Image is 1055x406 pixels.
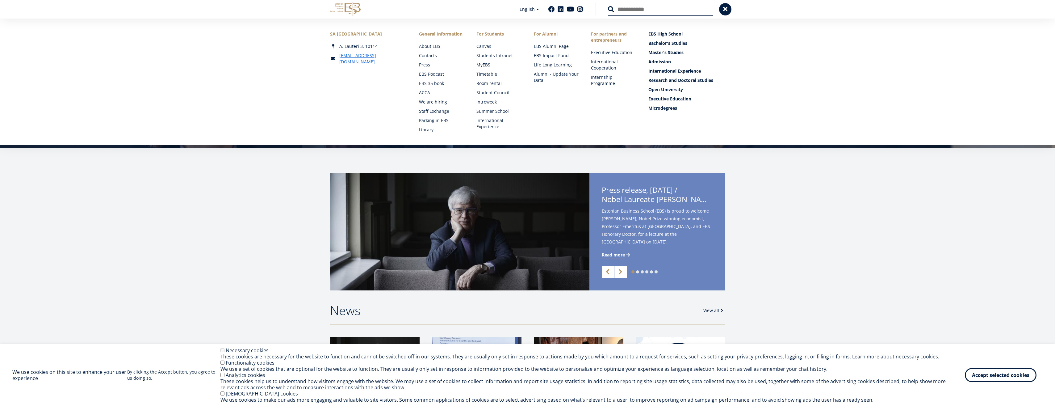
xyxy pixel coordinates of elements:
h2: News [330,303,697,318]
a: Bachelor's Studies [648,40,725,46]
a: View all [703,307,725,314]
label: Analytics cookies [226,372,265,379]
button: Accept selected cookies [965,368,1036,382]
a: EBS High School [648,31,725,37]
a: Press [419,62,464,68]
a: Read more [602,252,631,258]
div: SA [GEOGRAPHIC_DATA] [330,31,407,37]
img: img [432,337,521,399]
a: EBS Podcast [419,71,464,77]
div: We use cookies to make our ads more engaging and valuable to site visitors. Some common applicati... [220,397,965,403]
a: Research and Doctoral Studies [648,77,725,83]
div: These cookies are necessary for the website to function and cannot be switched off in our systems... [220,353,965,360]
a: Timetable [476,71,521,77]
a: Internship Programme [591,74,636,87]
span: Read more [602,252,625,258]
a: Life Long Learning [534,62,579,68]
a: Contacts [419,53,464,59]
span: For partners and entrepreneurs [591,31,636,43]
a: Summer School [476,108,521,114]
h2: We use cookies on this site to enhance your user experience [12,369,127,381]
a: Canvas [476,43,521,49]
div: These cookies help us to understand how visitors engage with the website. We may use a set of coo... [220,378,965,391]
a: Facebook [548,6,555,12]
a: International Experience [648,68,725,74]
a: International Experience [476,117,521,130]
div: We use a set of cookies that are optional for the website to function. They are usually only set ... [220,366,965,372]
label: [DEMOGRAPHIC_DATA] cookies [226,390,298,397]
a: MyEBS [476,62,521,68]
a: 2 [636,270,639,273]
a: Parking in EBS [419,117,464,124]
a: 1 [631,270,634,273]
a: ACCA [419,90,464,96]
a: EBS Impact Fund [534,53,579,59]
a: For Students [476,31,521,37]
a: 5 [650,270,653,273]
a: Admission [648,59,725,65]
a: Master's Studies [648,49,725,56]
p: By clicking the Accept button, you agree to us doing so. [127,369,220,381]
a: International Cooperation [591,59,636,71]
span: For Alumni [534,31,579,37]
img: a [534,337,623,399]
a: Microdegrees [648,105,725,111]
a: Linkedin [558,6,564,12]
span: Estonian Business School (EBS) is proud to welcome [PERSON_NAME], Nobel Prize winning economist, ... [602,207,713,256]
img: a [330,337,420,399]
span: Press release, [DATE] / [602,185,713,206]
a: Library [419,127,464,133]
a: 4 [645,270,648,273]
a: 6 [655,270,658,273]
a: Previous [602,266,614,278]
a: Introweek [476,99,521,105]
a: Room rental [476,80,521,87]
a: Open University [648,87,725,93]
a: Student Council [476,90,521,96]
a: Instagram [577,6,583,12]
a: [EMAIL_ADDRESS][DOMAIN_NAME] [339,53,407,65]
label: Functionality cookies [226,359,274,366]
a: Next [614,266,627,278]
span: General Information [419,31,464,37]
a: 3 [641,270,644,273]
span: Nobel Laureate [PERSON_NAME] to Deliver Lecture at [GEOGRAPHIC_DATA] [602,195,713,204]
a: We are hiring [419,99,464,105]
img: a [330,173,589,290]
a: EBS Alumni Page [534,43,579,49]
div: A. Lauteri 3, 10114 [330,43,407,49]
img: a [636,337,725,399]
a: Youtube [567,6,574,12]
a: Staff Exchange [419,108,464,114]
a: Executive Education [648,96,725,102]
a: Students Intranet [476,53,521,59]
a: Executive Education [591,49,636,56]
label: Necessary cookies [226,347,269,354]
a: About EBS [419,43,464,49]
a: EBS 35 book [419,80,464,87]
a: Alumni - Update Your Data [534,71,579,83]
